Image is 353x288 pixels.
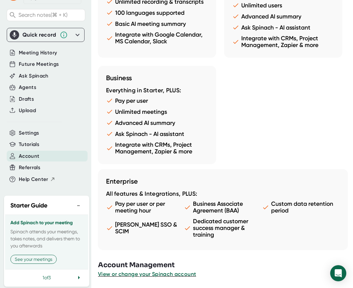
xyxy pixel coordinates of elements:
li: Integrate with CRMs, Project Management, Zapier & more [232,35,334,48]
li: 100 languages supported [106,9,208,16]
button: Agents [19,84,36,91]
span: 1 of 3 [43,275,51,280]
div: All features & Integrations, PLUS: [106,190,340,198]
li: Custom data retention period [262,200,340,214]
li: Ask Spinach - AI assistant [106,130,208,137]
li: Pay per user [106,97,208,104]
li: Unlimited users [232,2,334,9]
button: Upload [19,107,36,114]
h3: Enterprise [106,177,340,185]
li: Basic AI meeting summary [106,20,208,27]
h2: Starter Guide [10,201,47,210]
button: Account [19,152,39,160]
span: View or change your Spinach account [98,271,196,277]
span: Search notes (⌘ + K) [18,12,67,18]
span: Help Center [19,176,48,183]
button: Drafts [19,95,34,103]
button: Meeting History [19,49,57,57]
h3: Add Spinach to your meeting [10,220,83,226]
button: Help Center [19,176,55,183]
button: − [74,201,83,210]
button: Ask Spinach [19,72,49,80]
button: Tutorials [19,141,39,148]
li: Integrate with CRMs, Project Management, Zapier & more [106,141,208,155]
div: Quick record [22,32,56,38]
li: Integrate with Google Calendar, MS Calendar, Slack [106,31,208,45]
li: Ask Spinach - AI assistant [232,24,334,31]
h3: Business [106,74,208,82]
button: See your meetings [10,255,57,264]
div: Everything in Starter, PLUS: [106,87,208,94]
li: Advanced AI summary [106,119,208,126]
li: Unlimited meetings [106,108,208,115]
div: Quick record [10,28,82,42]
li: Business Associate Agreement (BAA) [184,200,262,214]
button: Future Meetings [19,60,59,68]
p: Spinach attends your meetings, takes notes, and delivers them to you afterwards [10,228,83,249]
div: Open Intercom Messenger [330,265,346,281]
h3: Account Management [98,260,353,270]
button: Settings [19,129,39,137]
button: Referrals [19,164,40,172]
li: Advanced AI summary [232,13,334,20]
li: Pay per user or per meeting hour [106,200,184,214]
button: View or change your Spinach account [98,270,196,278]
li: [PERSON_NAME] SSO & SCIM [106,218,184,238]
li: Dedicated customer success manager & training [184,218,262,238]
